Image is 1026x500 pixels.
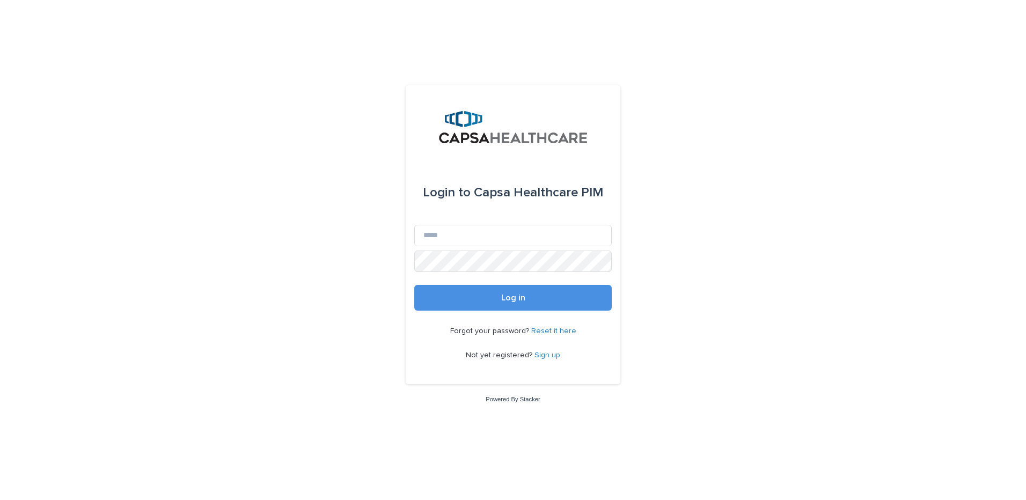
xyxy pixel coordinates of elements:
a: Sign up [534,351,560,359]
span: Not yet registered? [466,351,534,359]
span: Forgot your password? [450,327,531,335]
span: Log in [501,293,525,302]
span: Login to [423,186,471,199]
img: B5p4sRfuTuC72oLToeu7 [439,111,588,143]
button: Log in [414,285,612,311]
a: Reset it here [531,327,576,335]
a: Powered By Stacker [486,396,540,402]
div: Capsa Healthcare PIM [423,178,603,208]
